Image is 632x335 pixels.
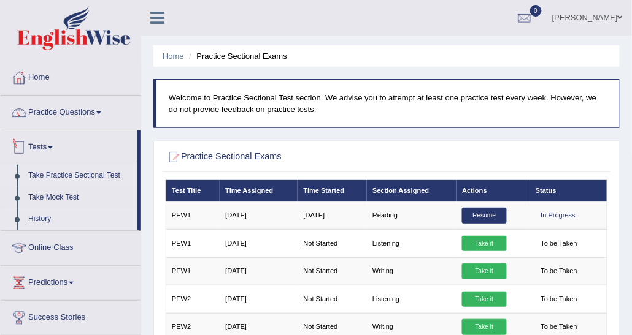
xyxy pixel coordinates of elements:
a: Take Practice Sectional Test [23,165,137,187]
a: Take it [462,319,506,335]
span: To be Taken [536,263,582,279]
th: Status [530,180,607,201]
td: Reading [367,201,457,229]
a: Home [1,61,141,91]
td: Writing [367,257,457,285]
a: Success Stories [1,301,141,331]
td: PEW2 [166,285,220,313]
p: Welcome to Practice Sectional Test section. We advise you to attempt at least one practice test e... [169,92,607,115]
a: Practice Questions [1,96,141,126]
td: Listening [367,285,457,313]
td: [DATE] [220,285,298,313]
td: Not Started [298,230,367,257]
th: Section Assigned [367,180,457,201]
h2: Practice Sectional Exams [166,149,440,165]
td: Listening [367,230,457,257]
td: [DATE] [220,201,298,229]
span: To be Taken [536,319,582,335]
td: PEW1 [166,257,220,285]
a: Take it [462,263,506,279]
td: PEW1 [166,230,220,257]
a: Online Class [1,231,141,262]
th: Actions [457,180,530,201]
span: To be Taken [536,236,582,252]
th: Time Started [298,180,367,201]
a: Home [163,51,184,61]
td: [DATE] [220,230,298,257]
span: 0 [530,5,542,17]
a: Predictions [1,266,141,296]
td: [DATE] [298,201,367,229]
li: Practice Sectional Exams [186,50,287,62]
td: [DATE] [220,257,298,285]
span: To be Taken [536,292,582,307]
a: History [23,208,137,230]
td: PEW1 [166,201,220,229]
a: Take Mock Test [23,187,137,209]
th: Test Title [166,180,220,201]
td: Not Started [298,285,367,313]
a: Resume [462,208,506,224]
a: Tests [1,130,137,161]
td: Not Started [298,257,367,285]
a: Take it [462,236,506,252]
a: Take it [462,292,506,307]
th: Time Assigned [220,180,298,201]
div: In Progress [536,208,581,224]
